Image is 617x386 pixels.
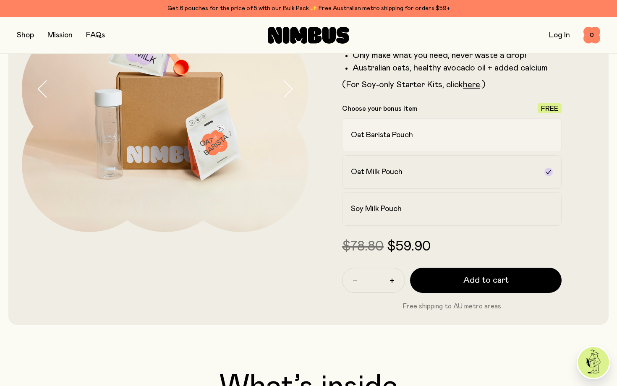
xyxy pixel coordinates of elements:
[353,63,562,73] li: Australian oats, healthy avocado oil + added calcium
[463,81,480,89] a: here
[578,347,609,378] img: agent
[86,31,105,39] a: FAQs
[353,50,562,60] li: Only make what you need, never waste a drop!
[541,105,558,112] span: Free
[342,104,417,113] p: Choose your bonus item
[463,274,509,286] span: Add to cart
[342,240,384,253] span: $78.80
[342,301,562,311] p: Free shipping to AU metro areas
[351,167,403,177] h2: Oat Milk Pouch
[47,31,73,39] a: Mission
[342,80,562,90] p: (For Soy-only Starter Kits, click .)
[583,27,600,44] button: 0
[410,268,562,293] button: Add to cart
[351,130,413,140] h2: Oat Barista Pouch
[387,240,431,253] span: $59.90
[351,204,402,214] h2: Soy Milk Pouch
[549,31,570,39] a: Log In
[17,3,600,13] div: Get 6 pouches for the price of 5 with our Bulk Pack ✨ Free Australian metro shipping for orders $59+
